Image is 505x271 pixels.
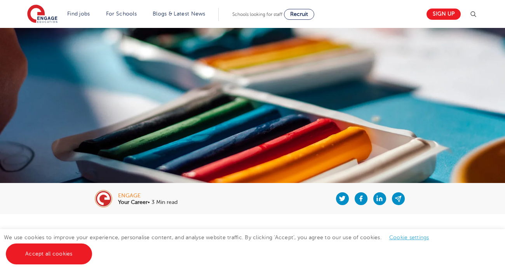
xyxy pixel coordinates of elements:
[389,235,429,240] a: Cookie settings
[67,11,90,17] a: Find jobs
[284,9,314,20] a: Recruit
[118,193,178,199] div: engage
[232,12,282,17] span: Schools looking for staff
[290,11,308,17] span: Recruit
[27,5,57,24] img: Engage Education
[118,199,148,205] b: Your Career
[106,11,137,17] a: For Schools
[153,11,205,17] a: Blogs & Latest News
[4,235,437,257] span: We use cookies to improve your experience, personalise content, and analyse website traffic. By c...
[427,9,461,20] a: Sign up
[118,200,178,205] p: • 3 Min read
[6,243,92,264] a: Accept all cookies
